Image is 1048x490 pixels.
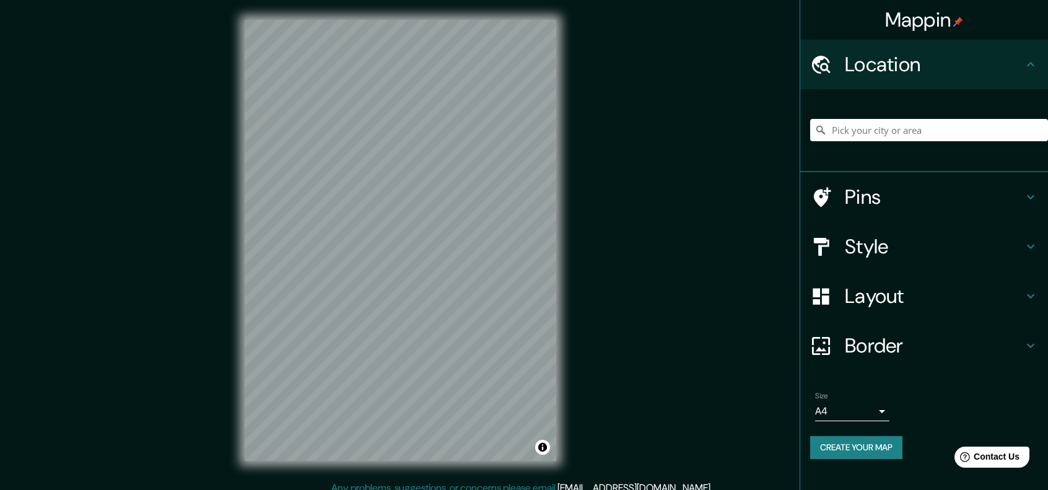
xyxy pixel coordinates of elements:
[885,7,964,32] h4: Mappin
[245,20,556,461] canvas: Map
[938,442,1034,476] iframe: Help widget launcher
[845,234,1023,259] h4: Style
[810,436,902,459] button: Create your map
[845,284,1023,308] h4: Layout
[953,17,963,27] img: pin-icon.png
[815,391,828,401] label: Size
[845,185,1023,209] h4: Pins
[800,321,1048,370] div: Border
[845,52,1023,77] h4: Location
[800,40,1048,89] div: Location
[800,271,1048,321] div: Layout
[845,333,1023,358] h4: Border
[800,172,1048,222] div: Pins
[535,440,550,455] button: Toggle attribution
[810,119,1048,141] input: Pick your city or area
[815,401,889,421] div: A4
[800,222,1048,271] div: Style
